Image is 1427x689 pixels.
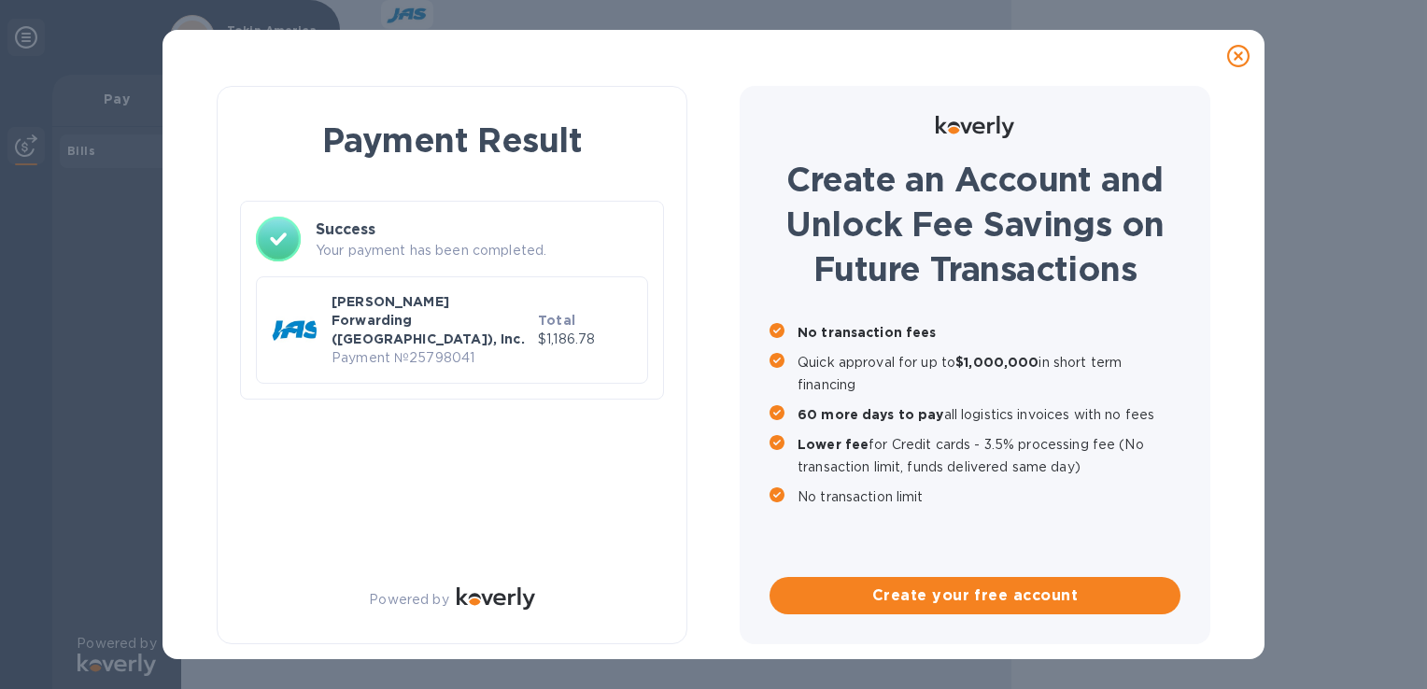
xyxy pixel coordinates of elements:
[798,403,1180,426] p: all logistics invoices with no fees
[770,157,1180,291] h1: Create an Account and Unlock Fee Savings on Future Transactions
[936,116,1014,138] img: Logo
[784,584,1166,607] span: Create your free account
[955,355,1038,370] b: $1,000,000
[457,587,535,610] img: Logo
[316,218,648,241] h3: Success
[798,433,1180,478] p: for Credit cards - 3.5% processing fee (No transaction limit, funds delivered same day)
[247,117,657,163] h1: Payment Result
[798,407,944,422] b: 60 more days to pay
[798,325,937,340] b: No transaction fees
[798,437,869,452] b: Lower fee
[798,351,1180,396] p: Quick approval for up to in short term financing
[770,577,1180,614] button: Create your free account
[332,348,530,368] p: Payment № 25798041
[369,590,448,610] p: Powered by
[538,330,632,349] p: $1,186.78
[332,292,530,348] p: [PERSON_NAME] Forwarding ([GEOGRAPHIC_DATA]), Inc.
[316,241,648,260] p: Your payment has been completed.
[798,485,1180,508] p: No transaction limit
[538,313,575,328] b: Total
